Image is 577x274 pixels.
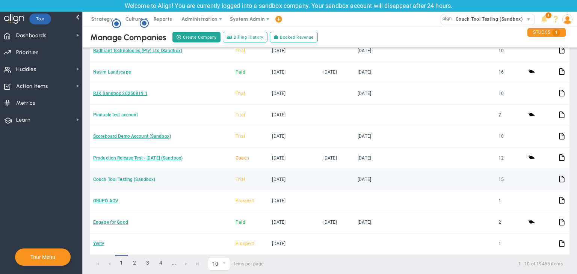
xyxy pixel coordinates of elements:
[550,12,562,27] li: Help & Frequently Asked Questions (FAQ)
[16,28,47,44] span: Dashboards
[355,148,413,169] td: [DATE]
[527,28,566,37] div: STUCKS
[93,155,183,161] a: Production Release Test - [DATE] (Sandbox)
[154,255,168,271] a: 4
[355,126,413,148] td: [DATE]
[125,16,143,22] span: Culture
[269,62,320,83] td: [DATE]
[269,233,320,255] td: [DATE]
[269,148,320,169] td: [DATE]
[141,255,154,271] a: 3
[236,48,245,53] span: Trial
[355,40,413,62] td: [DATE]
[150,12,176,27] span: Reports
[128,255,141,271] a: 2
[545,12,551,18] span: 1
[181,16,217,22] span: Administration
[495,148,525,169] td: 12
[269,190,320,212] td: [DATE]
[355,169,413,190] td: [DATE]
[16,45,39,60] span: Priorities
[495,212,525,233] td: 2
[355,62,413,83] td: [DATE]
[93,241,104,246] a: Yesty
[115,255,128,271] span: 1
[269,126,320,148] td: [DATE]
[269,40,320,62] td: [DATE]
[28,254,57,260] button: Tour Menu
[273,259,563,268] span: 1 - 10 of 19455 items
[93,48,182,53] a: Radhiant Technologies (Pty) Ltd (Sandbox)
[495,40,525,62] td: 10
[320,148,355,169] td: [DATE]
[16,78,48,94] span: Action Items
[208,257,264,271] span: items per page
[91,16,113,22] span: Strategy
[562,14,572,24] img: 64089.Person.photo
[168,255,181,271] a: ...
[93,112,138,117] a: Pinnacle test account
[230,16,265,22] span: System Admin
[236,177,245,182] span: Trial
[443,14,452,24] img: 33465.Company.photo
[552,29,560,36] span: 1
[219,257,230,270] span: select
[495,83,525,104] td: 10
[236,198,254,203] span: Prospect
[270,32,318,42] a: Booked Revenue
[355,83,413,104] td: [DATE]
[93,198,118,203] a: GRUPO AOV
[269,83,320,104] td: [DATE]
[236,220,245,225] span: Paid
[223,32,267,42] a: Billing History
[208,257,230,271] span: 0
[16,95,35,111] span: Metrics
[452,14,523,24] span: Couch Tool Testing (Sandbox)
[236,112,245,117] span: Trial
[320,212,355,233] td: [DATE]
[320,62,355,83] td: [DATE]
[93,69,131,75] a: Nasim Landscape
[495,126,525,148] td: 10
[236,69,245,75] span: Paid
[236,155,249,161] span: Coach
[181,258,192,269] a: Go to the next page
[172,32,221,42] button: Create Company
[269,105,320,126] td: [DATE]
[236,241,254,246] span: Prospect
[523,14,534,25] span: select
[495,190,525,212] td: 1
[355,212,413,233] td: [DATE]
[93,134,171,139] a: Scoreboard Demo Account (Sandbox)
[538,12,550,27] li: Announcements
[236,134,245,139] span: Trial
[16,62,36,77] span: Huddles
[90,32,167,42] div: Manage Companies
[495,233,525,255] td: 1
[208,257,219,270] span: 10
[93,91,148,96] a: RJK Sandbox 20250819.1
[192,258,203,269] a: Go to the last page
[236,91,245,96] span: Trial
[93,177,155,182] a: Couch Tool Testing (Sandbox)
[495,62,525,83] td: 16
[93,220,128,225] a: Engage for Good
[269,212,320,233] td: [DATE]
[495,105,525,126] td: 2
[16,112,30,128] span: Learn
[269,169,320,190] td: [DATE]
[495,169,525,190] td: 15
